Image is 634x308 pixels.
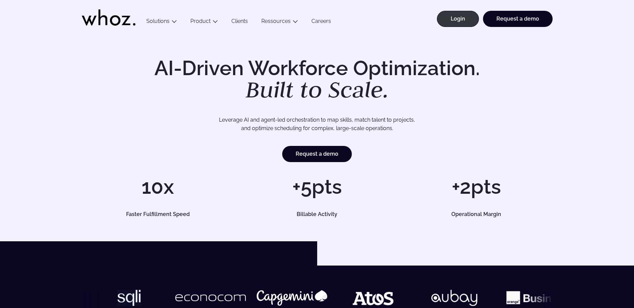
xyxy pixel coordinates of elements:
a: Careers [305,18,338,27]
button: Solutions [140,18,184,27]
em: Built to Scale. [246,74,389,104]
h5: Operational Margin [408,212,545,217]
a: Product [190,18,211,24]
h5: Faster Fulfillment Speed [89,212,226,217]
a: Ressources [261,18,291,24]
button: Product [184,18,225,27]
h1: 10x [82,177,234,197]
button: Ressources [255,18,305,27]
p: Leverage AI and agent-led orchestration to map skills, match talent to projects, and optimize sch... [105,116,529,133]
a: Login [437,11,479,27]
h1: AI-Driven Workforce Optimization. [145,58,489,101]
h1: +5pts [241,177,393,197]
h1: +2pts [400,177,552,197]
a: Clients [225,18,255,27]
a: Request a demo [282,146,352,162]
h5: Billable Activity [249,212,386,217]
a: Request a demo [483,11,553,27]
